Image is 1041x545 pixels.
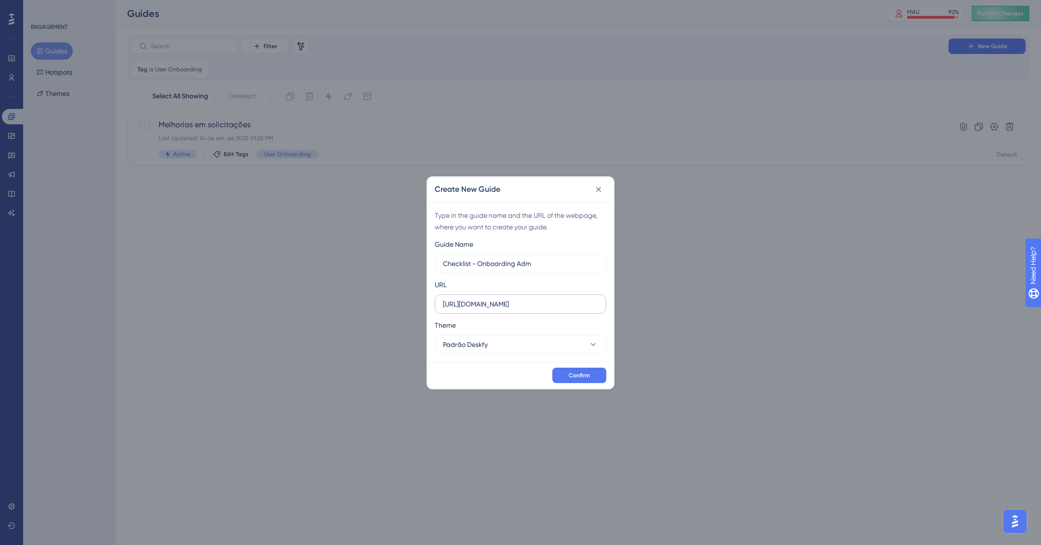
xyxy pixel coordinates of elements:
[435,239,473,250] div: Guide Name
[443,299,598,309] input: https://www.example.com
[435,319,456,331] span: Theme
[23,2,60,14] span: Need Help?
[435,210,606,233] div: Type in the guide name and the URL of the webpage, where you want to create your guide.
[443,339,488,350] span: Padrão Deskfy
[435,279,447,291] div: URL
[443,258,598,269] input: How to Create
[1001,507,1029,536] iframe: UserGuiding AI Assistant Launcher
[435,184,500,195] h2: Create New Guide
[569,372,590,379] span: Confirm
